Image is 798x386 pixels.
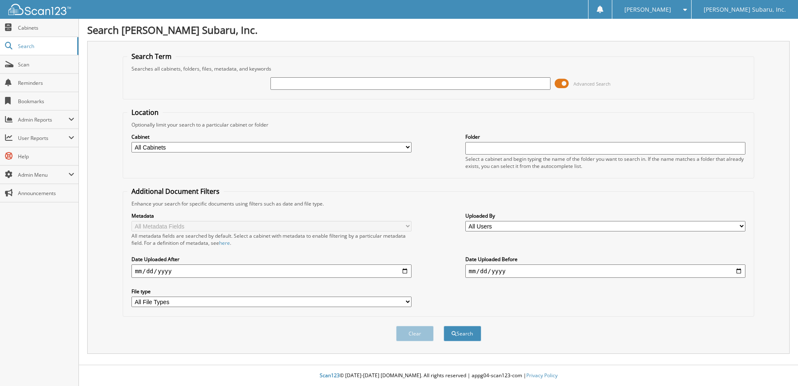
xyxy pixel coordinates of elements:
button: Clear [396,326,434,341]
button: Search [444,326,481,341]
label: Uploaded By [465,212,745,219]
div: All metadata fields are searched by default. Select a cabinet with metadata to enable filtering b... [131,232,412,246]
label: Metadata [131,212,412,219]
img: scan123-logo-white.svg [8,4,71,15]
span: Admin Menu [18,171,68,178]
input: end [465,264,745,278]
div: Enhance your search for specific documents using filters such as date and file type. [127,200,750,207]
span: [PERSON_NAME] Subaru, Inc. [704,7,786,12]
div: Select a cabinet and begin typing the name of the folder you want to search in. If the name match... [465,155,745,170]
input: start [131,264,412,278]
legend: Search Term [127,52,176,61]
div: Searches all cabinets, folders, files, metadata, and keywords [127,65,750,72]
span: [PERSON_NAME] [624,7,671,12]
span: Advanced Search [573,81,611,87]
label: Cabinet [131,133,412,140]
label: Date Uploaded Before [465,256,745,263]
div: Optionally limit your search to a particular cabinet or folder [127,121,750,128]
h1: Search [PERSON_NAME] Subaru, Inc. [87,23,790,37]
span: Scan123 [320,372,340,379]
span: User Reports [18,135,68,142]
span: Search [18,43,73,50]
span: Scan [18,61,74,68]
a: Privacy Policy [526,372,558,379]
span: Bookmarks [18,98,74,105]
span: Cabinets [18,24,74,31]
span: Admin Reports [18,116,68,123]
a: here [219,239,230,246]
label: Folder [465,133,745,140]
legend: Location [127,108,163,117]
label: Date Uploaded After [131,256,412,263]
label: File type [131,288,412,295]
legend: Additional Document Filters [127,187,224,196]
span: Reminders [18,79,74,86]
div: © [DATE]-[DATE] [DOMAIN_NAME]. All rights reserved | appg04-scan123-com | [79,366,798,386]
span: Help [18,153,74,160]
iframe: Chat Widget [756,346,798,386]
span: Announcements [18,190,74,197]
